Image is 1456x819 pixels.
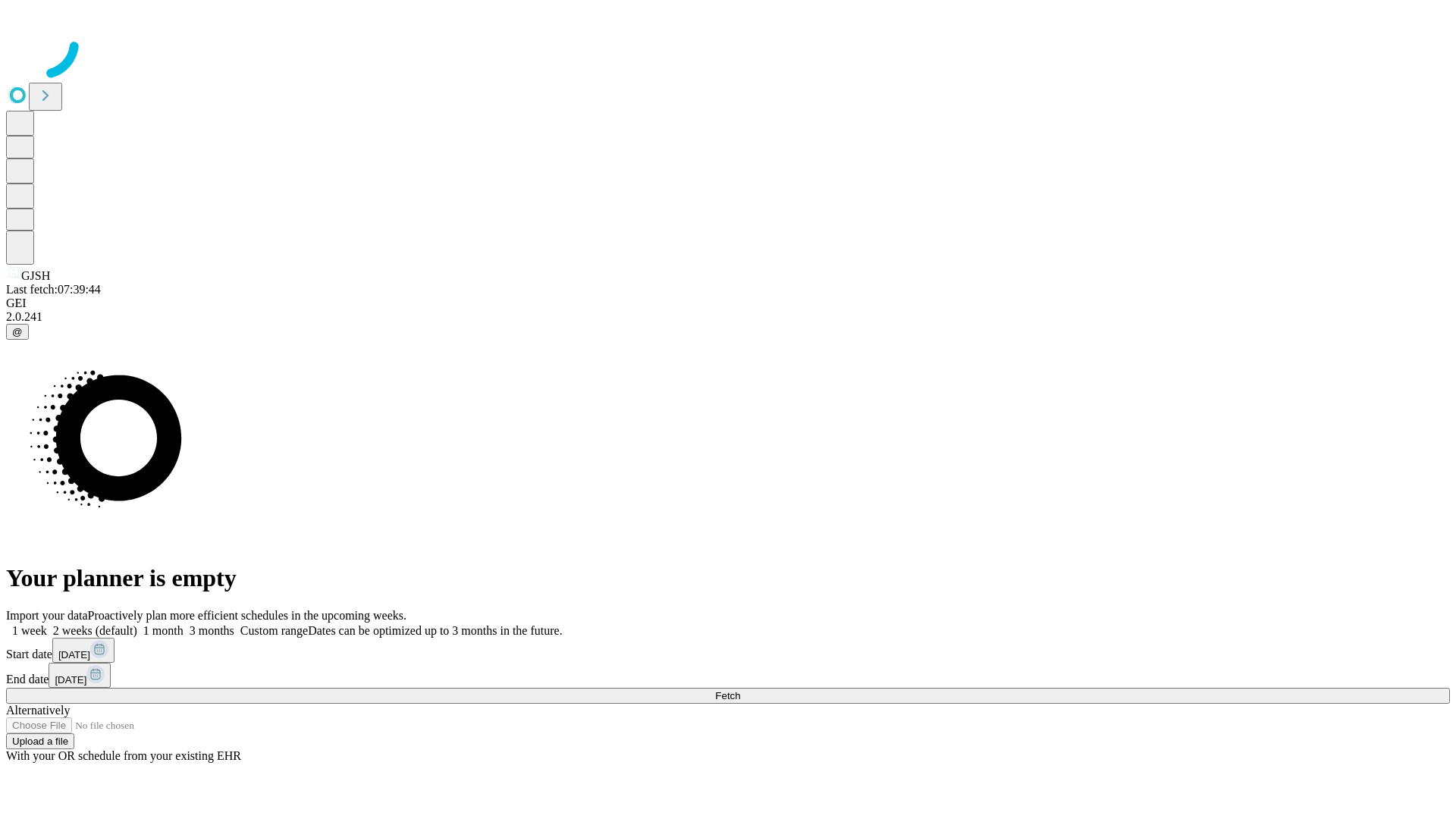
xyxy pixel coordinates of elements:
[6,564,1450,592] h1: Your planner is empty
[6,638,1450,663] div: Start date
[6,609,88,622] span: Import your data
[6,324,29,340] button: @
[6,297,1450,310] div: GEI
[715,690,740,701] span: Fetch
[53,624,137,637] span: 2 weeks (default)
[58,649,90,661] span: [DATE]
[6,733,74,749] button: Upload a file
[88,609,406,622] span: Proactively plan more efficient schedules in the upcoming weeks.
[6,749,241,762] span: With your OR schedule from your existing EHR
[190,624,234,637] span: 3 months
[240,624,308,637] span: Custom range
[52,638,115,663] button: [DATE]
[6,688,1450,704] button: Fetch
[143,624,184,637] span: 1 month
[55,674,86,686] span: [DATE]
[6,704,70,717] span: Alternatively
[6,310,1450,324] div: 2.0.241
[49,663,111,688] button: [DATE]
[308,624,562,637] span: Dates can be optimized up to 3 months in the future.
[6,663,1450,688] div: End date
[6,283,101,296] span: Last fetch: 07:39:44
[12,326,23,337] span: @
[21,269,50,282] span: GJSH
[12,624,47,637] span: 1 week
